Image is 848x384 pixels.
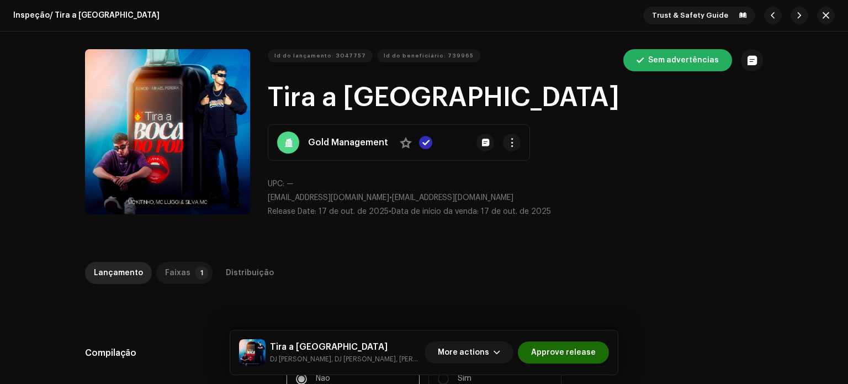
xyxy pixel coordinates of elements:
[319,208,389,215] span: 17 de out. de 2025
[226,262,274,284] div: Distribuição
[195,266,208,280] p-badge: 1
[270,340,420,354] h5: Tira a Boca do Pod
[268,49,373,62] button: Id do lançamento: 3047757
[268,80,763,115] h1: Tira a [GEOGRAPHIC_DATA]
[268,208,391,215] span: •
[308,136,388,149] strong: Gold Management
[268,208,316,215] span: Release Date:
[85,346,269,360] h5: Compilação
[392,194,513,202] span: [EMAIL_ADDRESS][DOMAIN_NAME]
[268,192,763,204] p: •
[377,49,480,62] button: Id do beneficiário: 739965
[268,194,389,202] span: [EMAIL_ADDRESS][DOMAIN_NAME]
[165,262,190,284] div: Faixas
[274,45,366,67] span: Id do lançamento: 3047757
[287,180,294,188] span: —
[518,341,609,364] button: Approve release
[270,354,420,365] small: Tira a Boca do Pod
[425,341,513,364] button: More actions
[531,341,596,364] span: Approve release
[239,339,266,366] img: 53ecc2c3-f5b6-4195-bb24-ef62f7b49d4b
[438,341,489,364] span: More actions
[268,180,284,188] span: UPC:
[481,208,551,215] span: 17 de out. de 2025
[391,208,479,215] span: Data de início da venda:
[384,45,474,67] span: Id do beneficiário: 739965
